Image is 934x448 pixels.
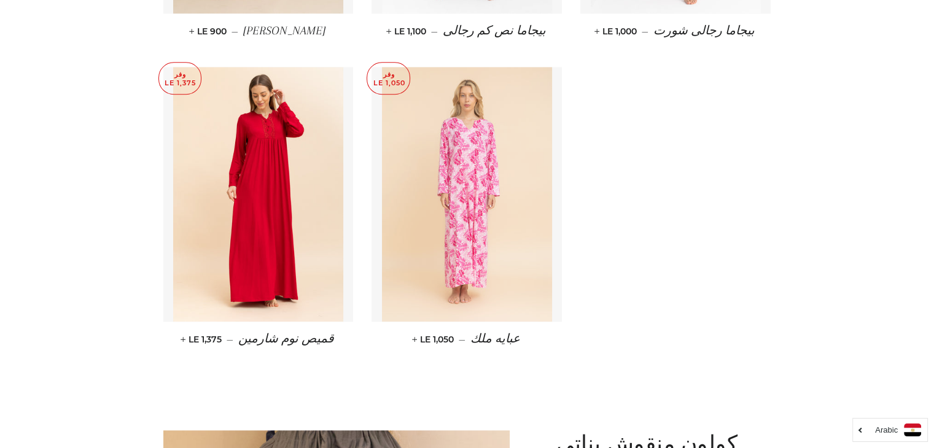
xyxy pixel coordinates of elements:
a: قميص نوم شارمين — LE 1,375 [163,322,354,357]
span: LE 1,100 [388,26,426,37]
span: بيجاما رجالى شورت [653,24,755,37]
i: Arabic [875,426,898,434]
span: — [458,334,465,345]
a: بيجاما نص كم رجالى — LE 1,100 [372,14,562,48]
p: وفر LE 1,375 [159,63,201,94]
span: — [642,26,648,37]
span: — [231,26,238,37]
span: عبايه ملك [470,332,520,346]
a: بيجاما رجالى شورت — LE 1,000 [580,14,771,48]
a: Arabic [859,423,921,436]
span: — [430,26,437,37]
span: قميص نوم شارمين [238,332,333,346]
span: [PERSON_NAME] [243,24,325,37]
span: بيجاما نص كم رجالى [442,24,545,37]
span: LE 1,000 [597,26,637,37]
span: — [226,334,233,345]
span: LE 1,375 [182,334,221,345]
span: LE 900 [191,26,226,37]
a: [PERSON_NAME] — LE 900 [163,14,354,48]
p: وفر LE 1,050 [367,63,410,94]
span: LE 1,050 [414,334,453,345]
a: عبايه ملك — LE 1,050 [372,322,562,357]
